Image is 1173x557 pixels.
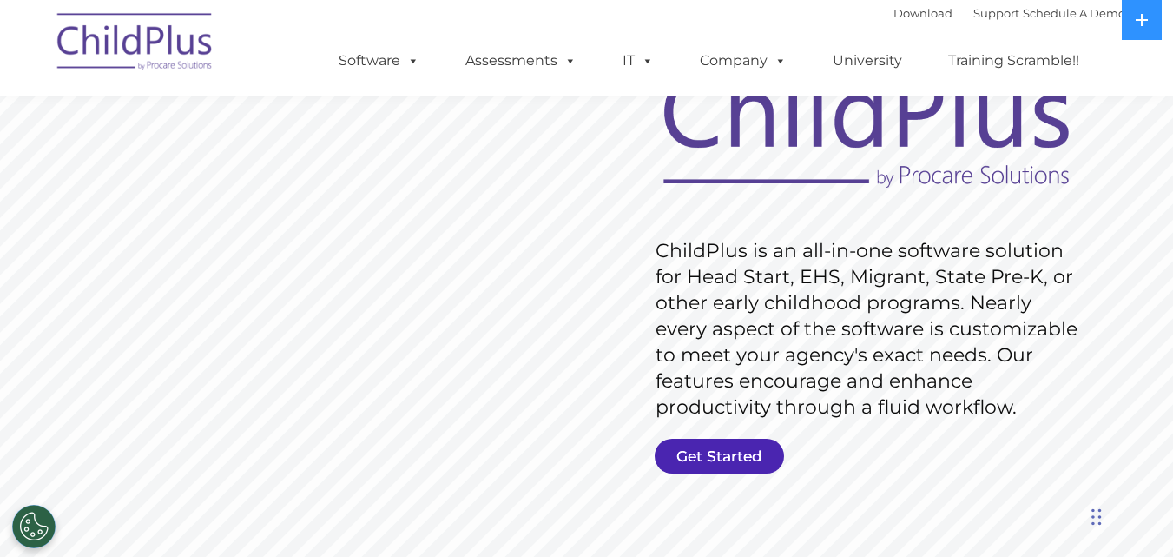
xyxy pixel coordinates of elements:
[1023,6,1125,20] a: Schedule A Demo
[973,6,1019,20] a: Support
[321,43,437,78] a: Software
[931,43,1097,78] a: Training Scramble!!
[655,439,784,474] a: Get Started
[893,6,1125,20] font: |
[49,1,222,88] img: ChildPlus by Procare Solutions
[448,43,594,78] a: Assessments
[605,43,671,78] a: IT
[893,6,952,20] a: Download
[12,505,56,548] button: Cookies Settings
[815,43,919,78] a: University
[1086,474,1173,557] iframe: Chat Widget
[1091,491,1102,543] div: Drag
[656,238,1086,421] rs-layer: ChildPlus is an all-in-one software solution for Head Start, EHS, Migrant, State Pre-K, or other ...
[682,43,804,78] a: Company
